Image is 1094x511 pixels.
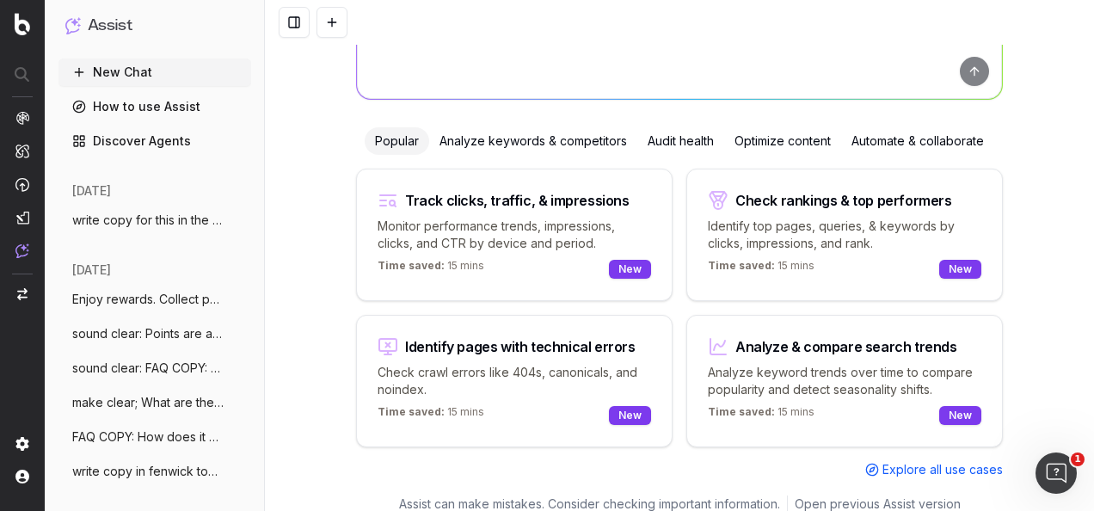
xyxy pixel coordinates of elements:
a: Explore all use cases [865,461,1003,478]
div: New [609,260,651,279]
img: Setting [15,437,29,451]
span: sound clear: FAQ COPY: How does it wo [72,360,224,377]
div: Optimize content [724,127,841,155]
p: Analyze keyword trends over time to compare popularity and detect seasonality shifts. [708,364,981,398]
img: Activation [15,177,29,192]
img: Assist [65,17,81,34]
div: Identify pages with technical errors [405,340,636,354]
p: 15 mins [378,259,484,280]
p: 15 mins [708,259,814,280]
span: Explore all use cases [882,461,1003,478]
div: Track clicks, traffic, & impressions [405,194,630,207]
iframe: Intercom live chat [1036,453,1077,494]
img: Studio [15,211,29,225]
a: Discover Agents [58,127,251,155]
span: make clear; What are the additional bene [72,394,224,411]
span: sound clear: Points are added automatica [72,325,224,342]
button: New Chat [58,58,251,86]
p: Check crawl errors like 404s, canonicals, and noindex. [378,364,651,398]
span: write copy in fenwick tone of voice foll [72,463,224,480]
h1: Assist [88,14,132,38]
a: How to use Assist [58,93,251,120]
span: Time saved: [708,259,775,272]
img: Assist [15,243,29,258]
img: Botify logo [15,13,30,35]
button: sound clear: Points are added automatica [58,320,251,348]
div: Popular [365,127,429,155]
button: write copy for this in the Fenwick tone [58,206,251,234]
span: Time saved: [378,259,445,272]
p: Monitor performance trends, impressions, clicks, and CTR by device and period. [378,218,651,252]
div: New [939,406,981,425]
span: [DATE] [72,182,111,200]
span: FAQ COPY: How does it work? Collect [72,428,224,446]
button: FAQ COPY: How does it work? Collect [58,423,251,451]
p: 15 mins [378,405,484,426]
p: 15 mins [708,405,814,426]
span: Time saved: [708,405,775,418]
img: My account [15,470,29,483]
div: New [939,260,981,279]
span: [DATE] [72,262,111,279]
div: Audit health [637,127,724,155]
button: sound clear: FAQ COPY: How does it wo [58,354,251,382]
span: Time saved: [378,405,445,418]
img: Intelligence [15,144,29,158]
div: Analyze keywords & competitors [429,127,637,155]
span: write copy for this in the Fenwick tone [72,212,224,229]
span: 1 [1071,453,1085,466]
div: Automate & collaborate [841,127,994,155]
img: Analytics [15,111,29,125]
button: write copy in fenwick tone of voice foll [58,458,251,485]
img: Switch project [17,288,28,300]
p: Identify top pages, queries, & keywords by clicks, impressions, and rank. [708,218,981,252]
span: Enjoy rewards. Collect points & get noti [72,291,224,308]
button: make clear; What are the additional bene [58,389,251,416]
button: Enjoy rewards. Collect points & get noti [58,286,251,313]
button: Assist [65,14,244,38]
div: Analyze & compare search trends [735,340,957,354]
div: Check rankings & top performers [735,194,952,207]
div: New [609,406,651,425]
